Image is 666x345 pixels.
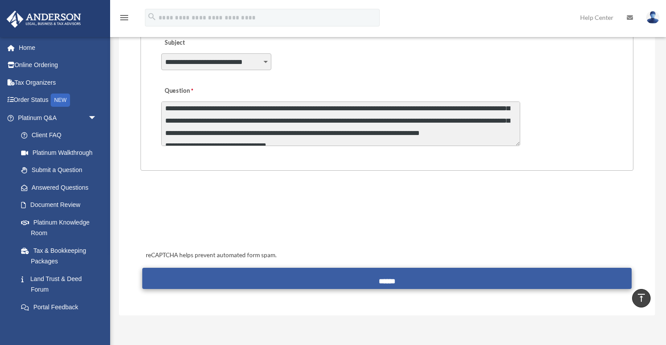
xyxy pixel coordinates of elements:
[143,198,277,232] iframe: reCAPTCHA
[12,242,110,270] a: Tax & Bookkeeping Packages
[119,12,129,23] i: menu
[12,127,110,144] a: Client FAQ
[119,15,129,23] a: menu
[12,196,110,214] a: Document Review
[6,109,110,127] a: Platinum Q&Aarrow_drop_down
[6,74,110,91] a: Tax Organizers
[6,91,110,109] a: Order StatusNEW
[147,12,157,22] i: search
[6,39,110,56] a: Home
[646,11,659,24] img: User Pic
[12,179,110,196] a: Answered Questions
[161,37,245,49] label: Subject
[12,144,110,161] a: Platinum Walkthrough
[12,298,110,316] a: Portal Feedback
[51,94,70,107] div: NEW
[12,214,110,242] a: Platinum Knowledge Room
[12,161,106,179] a: Submit a Question
[88,109,106,127] span: arrow_drop_down
[161,85,229,97] label: Question
[632,289,651,307] a: vertical_align_top
[6,56,110,74] a: Online Ordering
[142,250,632,261] div: reCAPTCHA helps prevent automated form spam.
[636,292,647,303] i: vertical_align_top
[4,11,84,28] img: Anderson Advisors Platinum Portal
[12,270,110,298] a: Land Trust & Deed Forum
